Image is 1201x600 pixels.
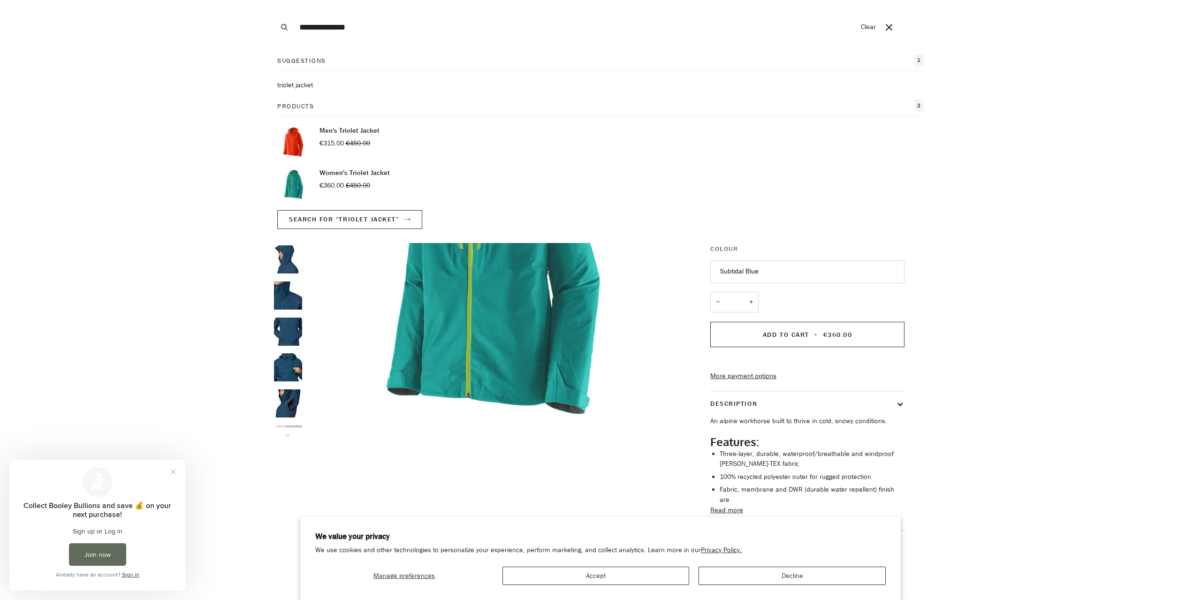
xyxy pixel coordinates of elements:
a: triolet jacket [277,80,924,91]
button: Accept [502,567,690,585]
span: €360.00 [319,181,344,190]
span: 1 [914,54,924,67]
p: We use cookies and other technologies to personalize your experience, perform marketing, and coll... [315,546,886,555]
p: Products [277,101,314,111]
a: Women's Triolet Jacket €360.00 €450.00 [277,168,924,201]
p: Men's Triolet Jacket [319,126,380,136]
div: Search for “Triolet Jacket” [277,54,924,243]
a: Privacy Policy. [701,546,742,554]
h2: We value your privacy [315,532,886,542]
a: Men's Triolet Jacket €315.00 €450.00 [277,126,924,159]
p: Women's Triolet Jacket [319,168,390,178]
span: €450.00 [346,139,370,148]
ul: Products [277,126,924,201]
span: €315.00 [319,139,344,148]
iframe: Loyalty program pop-up with offers and actions [9,460,185,591]
img: Women's Triolet Jacket [277,168,310,201]
mark: triolet jacket [277,81,313,90]
span: €450.00 [346,181,370,190]
ul: Suggestions [277,80,924,91]
span: Manage preferences [373,571,435,580]
img: Men's Triolet Jacket [277,126,310,159]
p: Suggestions [277,56,326,66]
button: Manage preferences [315,567,493,585]
span: Search for “Triolet Jacket” [289,215,399,224]
button: Decline [699,567,886,585]
span: 2 [914,100,924,112]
